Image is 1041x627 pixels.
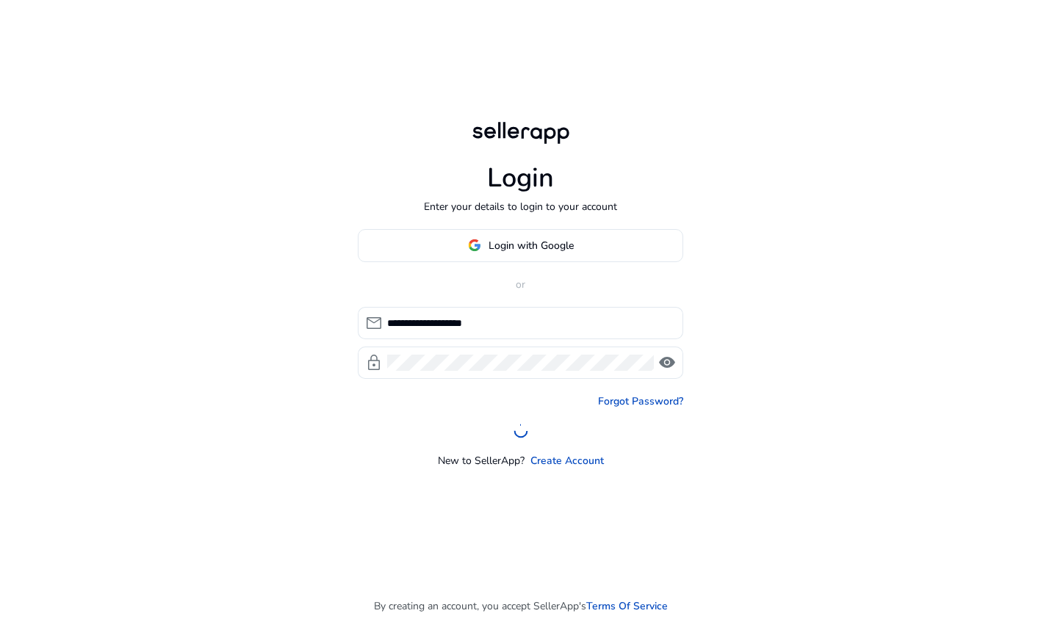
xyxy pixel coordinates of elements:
p: or [358,277,683,292]
span: Login with Google [489,238,574,253]
p: New to SellerApp? [438,453,525,468]
span: lock [365,354,383,372]
button: Login with Google [358,229,683,262]
h1: Login [487,162,554,194]
a: Create Account [530,453,604,468]
a: Terms Of Service [586,598,668,614]
span: mail [365,314,383,332]
span: visibility [658,354,676,372]
a: Forgot Password? [598,394,683,409]
p: Enter your details to login to your account [424,199,617,214]
img: google-logo.svg [468,239,481,252]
